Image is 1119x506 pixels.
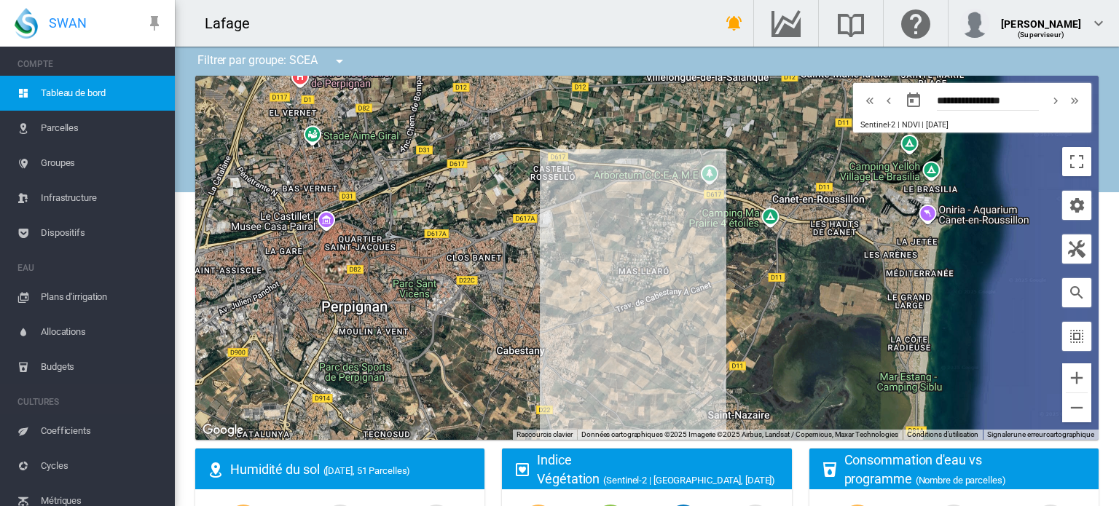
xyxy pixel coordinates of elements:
md-icon: icon-select-all [1068,328,1085,345]
md-icon: Cliquez ici pour obtenir de l'aide [898,15,933,32]
md-icon: Recherche dans la librairie [833,15,868,32]
md-icon: icon-heart-box-outline [514,461,531,478]
span: Parcelles [41,111,163,146]
span: Allocations [41,315,163,349]
md-icon: icon-chevron-double-right [1067,92,1083,109]
a: Conditions d'utilisation [907,430,979,438]
span: | [DATE] [922,120,948,130]
img: profile.jpg [960,9,989,38]
span: (Superviseur) [1018,31,1064,39]
md-icon: icon-pin [146,15,163,32]
md-icon: icon-chevron-left [881,92,897,109]
button: Zoom arrière [1062,393,1091,422]
button: icon-bell-ring [720,9,749,38]
button: icon-chevron-right [1046,92,1065,109]
button: icon-cog [1062,191,1091,220]
div: [PERSON_NAME] [1001,11,1081,25]
button: icon-menu-down [325,47,354,76]
span: SWAN [49,14,87,32]
button: icon-select-all [1062,322,1091,351]
md-icon: icon-bell-ring [726,15,743,32]
span: ([DATE], 51 Parcelles) [323,465,411,476]
img: SWAN-Landscape-Logo-Colour-drop.png [15,8,38,39]
div: Consommation d'eau vs programme [844,451,1087,487]
span: Dispositifs [41,216,163,250]
div: Lafage [205,13,262,33]
span: Sentinel-2 | NDVI [860,120,919,130]
button: md-calendar [899,86,928,115]
div: Humidité du sol [230,460,473,478]
span: Budgets [41,349,163,384]
md-icon: icon-map-marker-radius [207,461,224,478]
span: EAU [17,256,163,280]
a: Ouvrir cette zone dans Google Maps (dans une nouvelle fenêtre) [199,421,247,440]
span: Plans d'irrigation [41,280,163,315]
span: COMPTE [17,52,163,76]
span: Infrastructure [41,181,163,216]
md-icon: icon-cog [1068,197,1085,214]
md-icon: Accéder au Data Hub [769,15,804,32]
md-icon: icon-chevron-double-left [862,92,878,109]
span: Tableau de bord [41,76,163,111]
button: Zoom avant [1062,363,1091,392]
span: Coefficients [41,414,163,448]
span: Cycles [41,448,163,483]
img: Google [199,421,247,440]
md-icon: icon-chevron-right [1048,92,1064,109]
span: Groupes [41,146,163,181]
md-icon: icon-cup-water [821,461,839,478]
span: (Sentinel-2 | [GEOGRAPHIC_DATA], [DATE]) [603,475,775,486]
button: Raccourcis clavier [517,430,573,440]
md-icon: icon-menu-down [331,52,348,70]
button: icon-chevron-double-left [860,92,879,109]
div: Filtrer par groupe: SCEA [186,47,358,76]
md-icon: icon-magnify [1068,284,1085,301]
span: (Nombre de parcelles) [916,475,1006,486]
div: Indice Végétation [537,451,780,487]
span: CULTURES [17,390,163,414]
md-icon: icon-chevron-down [1090,15,1107,32]
span: Données cartographiques ©2025 Imagerie ©2025 Airbus, Landsat / Copernicus, Maxar Technologies [581,430,898,438]
button: icon-magnify [1062,278,1091,307]
button: icon-chevron-left [879,92,898,109]
button: Passer en plein écran [1062,147,1091,176]
button: icon-chevron-double-right [1065,92,1084,109]
a: Signaler une erreur cartographique [987,430,1094,438]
